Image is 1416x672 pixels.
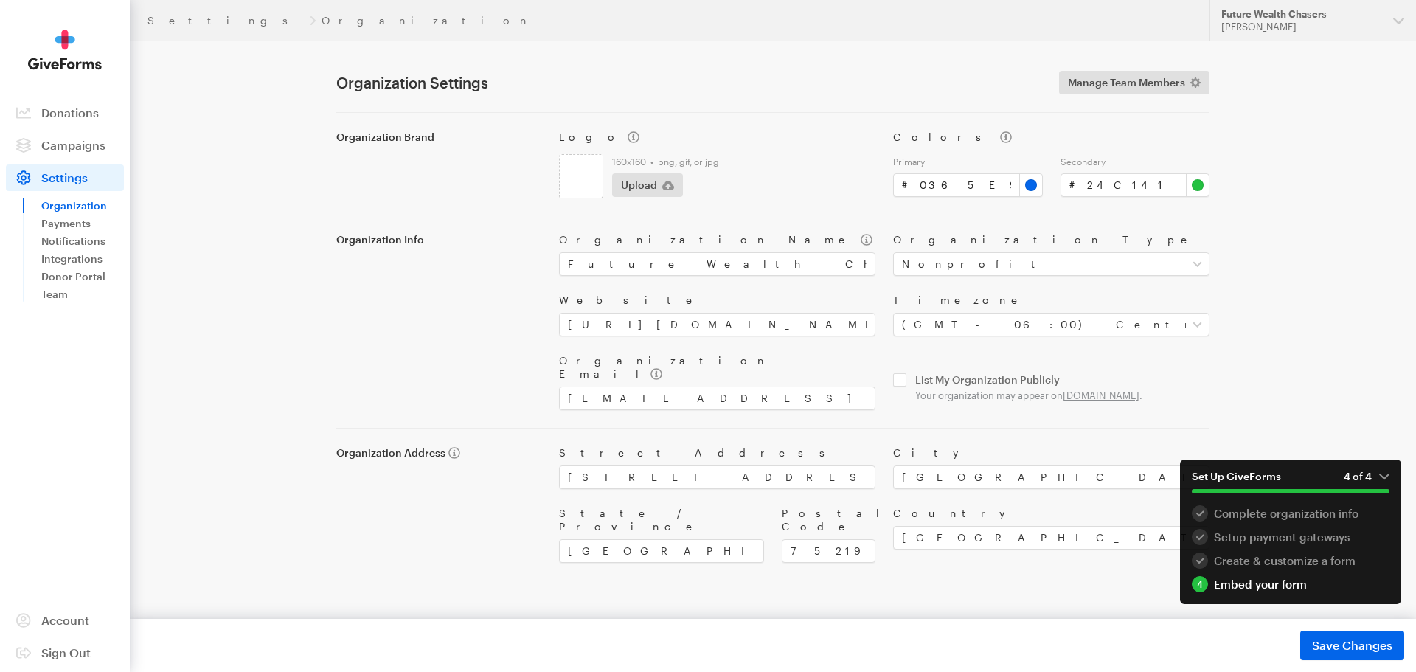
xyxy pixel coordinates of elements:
[559,507,764,533] label: State / Province
[41,170,88,184] span: Settings
[621,176,657,194] span: Upload
[893,156,1043,167] label: Primary
[559,446,875,460] label: Street Address
[893,233,1209,246] label: Organization Type
[1192,529,1208,545] div: 2
[1192,529,1389,545] a: 2 Setup payment gateways
[1192,505,1208,522] div: 1
[336,74,1041,91] h1: Organization Settings
[1180,460,1401,505] button: Set Up GiveForms4 of 4
[1059,71,1209,94] a: Manage Team Members
[6,132,124,159] a: Campaigns
[559,294,875,307] label: Website
[1192,553,1208,569] div: 3
[559,233,875,246] label: Organization Name
[1312,637,1392,654] span: Save Changes
[1068,74,1185,91] span: Manage Team Members
[1192,576,1208,592] div: 4
[41,105,99,119] span: Donations
[336,233,541,246] label: Organization Info
[1221,21,1381,33] div: [PERSON_NAME]
[41,215,124,232] a: Payments
[893,507,1209,520] label: Country
[893,131,1209,144] label: Colors
[1344,470,1389,483] em: 4 of 4
[41,645,91,659] span: Sign Out
[41,197,124,215] a: Organization
[6,100,124,126] a: Donations
[41,613,89,627] span: Account
[28,30,102,70] img: GiveForms
[41,232,124,250] a: Notifications
[1221,8,1381,21] div: Future Wealth Chasers
[1192,553,1389,569] div: Create & customize a form
[1192,505,1389,522] div: Complete organization info
[782,507,875,533] label: Postal Code
[893,294,1209,307] label: Timezone
[893,446,1209,460] label: City
[1192,576,1389,592] div: Embed your form
[41,138,105,152] span: Campaigns
[1300,631,1404,660] button: Save Changes
[1192,505,1389,522] a: 1 Complete organization info
[559,131,875,144] label: Logo
[1063,389,1139,401] a: [DOMAIN_NAME]
[6,607,124,634] a: Account
[1192,529,1389,545] div: Setup payment gateways
[559,354,875,381] label: Organization Email
[6,164,124,191] a: Settings
[41,250,124,268] a: Integrations
[41,285,124,303] a: Team
[336,131,541,144] label: Organization Brand
[1061,156,1210,167] label: Secondary
[336,446,541,460] label: Organization Address
[612,156,875,167] label: 160x160 • png, gif, or jpg
[41,268,124,285] a: Donor Portal
[559,313,875,336] input: https://www.example.com
[612,173,683,197] button: Upload
[1192,553,1389,569] a: 3 Create & customize a form
[147,15,304,27] a: Settings
[6,640,124,666] a: Sign Out
[1192,576,1389,592] a: 4 Embed your form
